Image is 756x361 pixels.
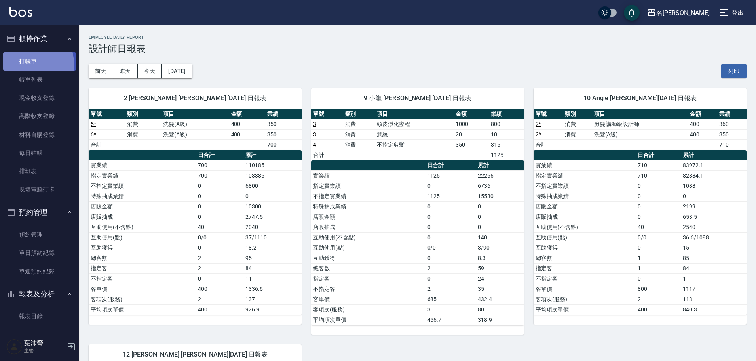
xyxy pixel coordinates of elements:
td: 400 [636,304,681,315]
a: 3 [313,121,316,127]
button: 報表及分析 [3,284,76,304]
th: 累計 [243,150,302,160]
table: a dense table [534,150,747,315]
td: 店販抽成 [89,212,196,222]
td: 店販抽成 [534,212,636,222]
td: 113 [681,294,747,304]
td: 店販金額 [89,201,196,212]
td: 互助使用(不含點) [89,222,196,232]
td: 0 [243,191,302,201]
td: 0 [196,201,243,212]
td: 1125 [425,191,476,201]
td: 1 [681,273,747,284]
td: 消費 [125,129,161,139]
td: 不指定剪髮 [375,139,454,150]
th: 項目 [592,109,688,119]
td: 456.7 [425,315,476,325]
td: 400 [196,284,243,294]
td: 59 [476,263,524,273]
td: 不指定客 [534,273,636,284]
td: 0 [636,273,681,284]
td: 0 [425,181,476,191]
td: 432.4 [476,294,524,304]
td: 指定實業績 [534,170,636,181]
td: 0 [196,243,243,253]
td: 客項次(服務) [311,304,425,315]
td: 0 [425,232,476,243]
td: 合計 [311,150,343,160]
td: 710 [636,170,681,181]
td: 2 [425,284,476,294]
td: 0/0 [425,243,476,253]
h5: 葉沛瑩 [24,339,65,347]
td: 40 [636,222,681,232]
th: 日合計 [425,160,476,171]
td: 總客數 [311,263,425,273]
td: 洗髮(A級) [592,129,688,139]
th: 金額 [229,109,266,119]
h2: Employee Daily Report [89,35,747,40]
th: 項目 [375,109,454,119]
td: 22266 [476,170,524,181]
td: 2040 [243,222,302,232]
td: 400 [229,129,266,139]
th: 金額 [454,109,489,119]
th: 累計 [476,160,524,171]
td: 不指定實業績 [534,181,636,191]
td: 11 [243,273,302,284]
td: 0 [636,212,681,222]
td: 0 [425,222,476,232]
img: Logo [9,7,32,17]
td: 103385 [243,170,302,181]
td: 140 [476,232,524,243]
td: 10 [489,129,524,139]
td: 84 [243,263,302,273]
table: a dense table [89,109,302,150]
th: 單號 [534,109,563,119]
th: 項目 [161,109,229,119]
a: 每日結帳 [3,144,76,162]
td: 指定客 [89,263,196,273]
td: 350 [265,129,302,139]
td: 6800 [243,181,302,191]
div: 名[PERSON_NAME] [656,8,710,18]
td: 2199 [681,201,747,212]
td: 實業績 [534,160,636,170]
a: 現金收支登錄 [3,89,76,107]
td: 消費 [343,119,375,129]
td: 710 [717,139,747,150]
button: 前天 [89,64,113,78]
td: 0 [476,222,524,232]
td: 0 [636,181,681,191]
a: 單週預約紀錄 [3,262,76,281]
td: 700 [265,139,302,150]
td: 1 [636,263,681,273]
td: 特殊抽成業績 [534,191,636,201]
td: 350 [265,119,302,129]
td: 6736 [476,181,524,191]
th: 業績 [265,109,302,119]
td: 1125 [489,150,524,160]
td: 82884.1 [681,170,747,181]
td: 不指定實業績 [89,181,196,191]
td: 83972.1 [681,160,747,170]
td: 指定實業績 [89,170,196,181]
th: 累計 [681,150,747,160]
td: 互助使用(點) [534,232,636,243]
a: 排班表 [3,162,76,180]
button: [DATE] [162,64,192,78]
a: 高階收支登錄 [3,107,76,125]
td: 頭皮淨化療程 [375,119,454,129]
th: 類別 [125,109,161,119]
td: 0 [636,191,681,201]
td: 400 [688,129,717,139]
td: 36.6/1098 [681,232,747,243]
td: 110185 [243,160,302,170]
td: 合計 [534,139,563,150]
p: 主管 [24,347,65,354]
td: 消費 [563,119,592,129]
td: 洗髮(A級) [161,129,229,139]
img: Person [6,339,22,355]
td: 0 [636,243,681,253]
a: 單日預約紀錄 [3,244,76,262]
